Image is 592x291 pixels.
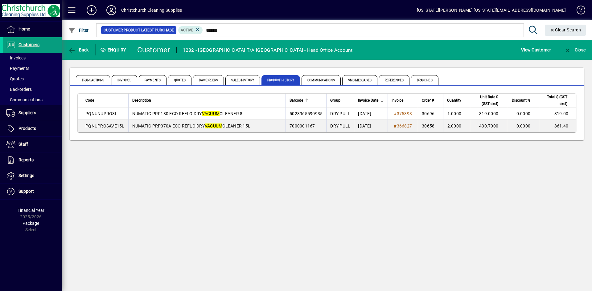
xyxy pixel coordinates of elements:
[121,5,182,15] div: Christchurch Cleaning Supplies
[330,97,340,104] span: Group
[3,95,62,105] a: Communications
[543,94,573,107] div: Total $ (GST excl)
[3,184,62,199] a: Support
[132,97,151,104] span: Description
[417,5,566,15] div: [US_STATE][PERSON_NAME] [US_STATE][EMAIL_ADDRESS][DOMAIN_NAME]
[330,97,350,104] div: Group
[392,110,414,117] a: #375393
[418,120,443,132] td: 30658
[564,47,586,52] span: Close
[422,97,439,104] div: Order #
[18,189,34,194] span: Support
[447,97,467,104] div: Quantity
[290,111,323,116] span: 5028965590935
[3,53,62,63] a: Invoices
[3,105,62,121] a: Suppliers
[112,75,137,85] span: Invoices
[76,75,110,85] span: Transactions
[397,123,412,128] span: 366827
[507,107,539,120] td: 0.0000
[85,123,125,128] span: PQNUPROSAVE15L
[290,123,315,128] span: 7000001167
[85,97,125,104] div: Code
[411,75,438,85] span: Branches
[6,55,26,60] span: Invoices
[379,75,409,85] span: References
[330,123,350,128] span: DRY PULL
[394,111,397,116] span: #
[68,28,89,33] span: Filter
[202,111,220,116] em: VACUUM
[82,5,101,16] button: Add
[545,25,586,36] button: Clear
[132,97,282,104] div: Description
[358,97,378,104] span: Invoice Date
[168,75,192,85] span: Quotes
[392,97,403,104] span: Invoice
[183,45,353,55] div: 1282 - [GEOGRAPHIC_DATA] T/A [GEOGRAPHIC_DATA] - Head Office Account
[178,26,203,34] mat-chip: Product Activation Status: Active
[354,107,388,120] td: [DATE]
[3,63,62,74] a: Payments
[67,25,90,36] button: Filter
[520,44,553,55] button: View Customer
[557,44,592,55] app-page-header-button: Close enquiry
[418,107,443,120] td: 30696
[342,75,377,85] span: SMS Messages
[474,94,498,107] span: Unit Rate $ (GST excl)
[572,1,584,21] a: Knowledge Base
[290,97,303,104] span: Barcode
[443,120,470,132] td: 2.0000
[354,120,388,132] td: [DATE]
[18,126,36,131] span: Products
[394,123,397,128] span: #
[562,44,587,55] button: Close
[67,44,90,55] button: Back
[550,27,581,32] span: Clear Search
[543,94,567,107] span: Total $ (GST excl)
[137,45,170,55] div: Customer
[3,74,62,84] a: Quotes
[132,123,251,128] span: NUMATIC PRP370A ECO REFLO DRY CLEANER 15L
[3,137,62,152] a: Staff
[470,120,507,132] td: 430.7000
[18,208,44,213] span: Financial Year
[85,97,94,104] span: Code
[3,22,62,37] a: Home
[6,66,29,71] span: Payments
[330,111,350,116] span: DRY PULL
[101,5,121,16] button: Profile
[62,44,96,55] app-page-header-button: Back
[392,123,414,129] a: #366827
[18,110,36,115] span: Suppliers
[6,76,24,81] span: Quotes
[193,75,224,85] span: Backorders
[18,142,28,147] span: Staff
[85,111,117,116] span: PQNUNUPRO8L
[3,152,62,168] a: Reports
[18,42,39,47] span: Customers
[104,27,174,33] span: Customer Product Latest Purchase
[358,97,384,104] div: Invoice Date
[3,84,62,95] a: Backorders
[261,75,300,85] span: Product History
[3,121,62,136] a: Products
[6,97,43,102] span: Communications
[539,120,576,132] td: 861.40
[68,47,89,52] span: Back
[23,221,39,226] span: Package
[397,111,412,116] span: 375393
[539,107,576,120] td: 319.00
[3,168,62,184] a: Settings
[447,97,461,104] span: Quantity
[511,97,536,104] div: Discount %
[205,123,223,128] em: VACUUM
[132,111,245,116] span: NUMATIC PRP180 ECO REFLO DRY CLEANER 8L
[18,26,30,31] span: Home
[443,107,470,120] td: 1.0000
[18,157,34,162] span: Reports
[6,87,32,92] span: Backorders
[96,45,133,55] div: Enquiry
[302,75,340,85] span: Communications
[18,173,34,178] span: Settings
